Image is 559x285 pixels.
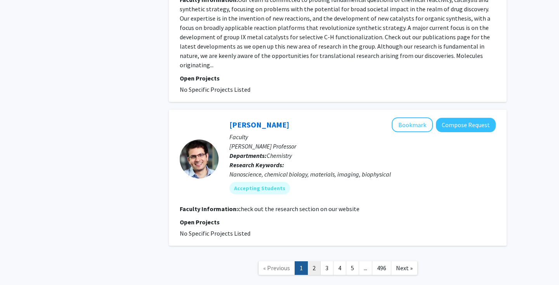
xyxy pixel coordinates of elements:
[229,170,496,179] div: Nanoscience, chemical biology, materials, imaging, biophysical
[238,205,359,213] fg-read-more: check out the research section on our website
[169,254,507,285] nav: Page navigation
[229,182,290,194] mat-chip: Accepting Students
[258,261,295,275] a: Previous Page
[320,261,333,275] a: 3
[229,161,284,169] b: Research Keywords:
[295,261,308,275] a: 1
[372,261,391,275] a: 496
[180,86,250,93] span: No Specific Projects Listed
[180,73,496,83] p: Open Projects
[229,142,496,151] p: [PERSON_NAME] Professor
[346,261,359,275] a: 5
[180,229,250,237] span: No Specific Projects Listed
[436,118,496,132] button: Compose Request to Khalid Salaita
[396,264,413,272] span: Next »
[391,261,418,275] a: Next
[229,152,267,159] b: Departments:
[307,261,321,275] a: 2
[263,264,290,272] span: « Previous
[392,117,433,132] button: Add Khalid Salaita to Bookmarks
[229,120,289,129] a: [PERSON_NAME]
[180,205,238,213] b: Faculty Information:
[364,264,367,272] span: ...
[267,152,292,159] span: Chemistry
[6,250,33,279] iframe: Chat
[180,217,496,227] p: Open Projects
[229,132,496,142] p: Faculty
[333,261,346,275] a: 4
